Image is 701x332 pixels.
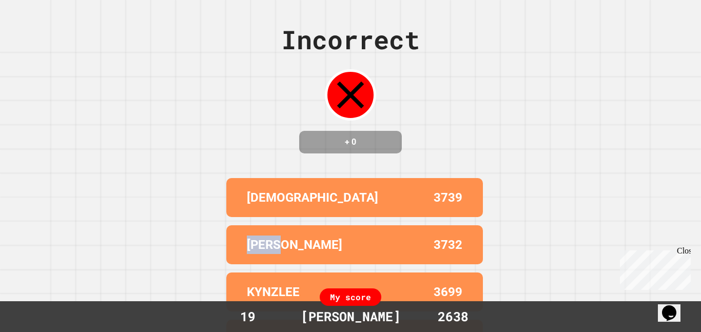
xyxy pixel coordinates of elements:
[4,4,71,65] div: Chat with us now!Close
[434,283,462,301] p: 3699
[247,236,342,254] p: [PERSON_NAME]
[247,188,378,207] p: [DEMOGRAPHIC_DATA]
[209,307,286,326] div: 19
[658,291,691,322] iframe: chat widget
[281,21,420,59] div: Incorrect
[415,307,492,326] div: 2638
[616,246,691,290] iframe: chat widget
[434,236,462,254] p: 3732
[290,307,411,326] div: [PERSON_NAME]
[247,283,300,301] p: KYNZLEE
[309,136,392,148] h4: + 0
[320,288,381,306] div: My score
[434,188,462,207] p: 3739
